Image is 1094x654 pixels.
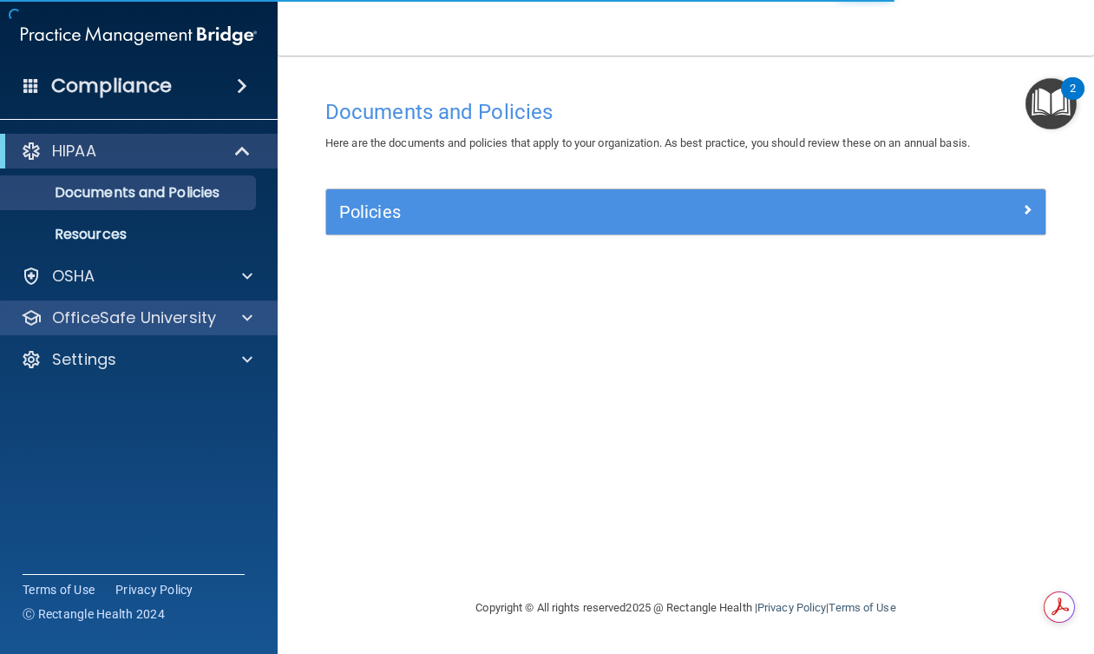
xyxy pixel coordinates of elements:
[11,184,248,201] p: Documents and Policies
[339,198,1032,226] a: Policies
[21,349,252,370] a: Settings
[23,581,95,598] a: Terms of Use
[339,202,853,221] h5: Policies
[325,136,970,149] span: Here are the documents and policies that apply to your organization. As best practice, you should...
[52,141,96,162] p: HIPAA
[52,266,95,287] p: OSHA
[21,18,257,53] img: PMB logo
[11,226,248,243] p: Resources
[23,605,165,623] span: Ⓒ Rectangle Health 2024
[1070,89,1076,111] div: 2
[52,349,116,370] p: Settings
[115,581,193,598] a: Privacy Policy
[829,601,895,614] a: Terms of Use
[52,307,216,328] p: OfficeSafe University
[51,74,172,98] h4: Compliance
[21,307,252,328] a: OfficeSafe University
[21,141,252,162] a: HIPAA
[757,601,826,614] a: Privacy Policy
[21,266,252,287] a: OSHA
[1025,78,1077,129] button: Open Resource Center, 2 new notifications
[325,101,1046,123] h4: Documents and Policies
[370,580,1003,636] div: Copyright © All rights reserved 2025 @ Rectangle Health | |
